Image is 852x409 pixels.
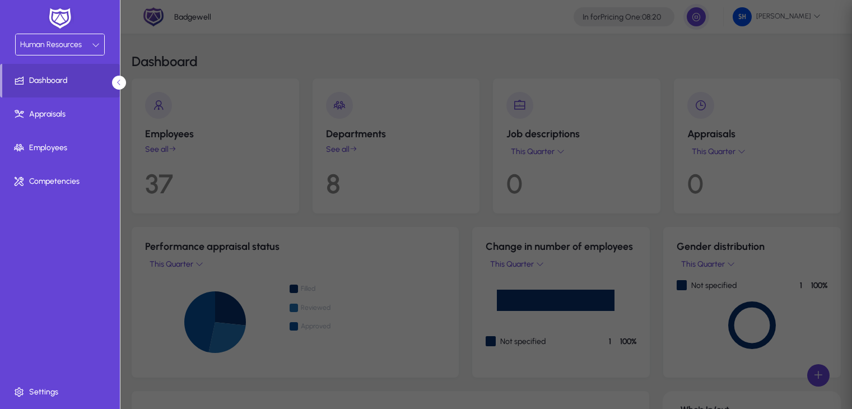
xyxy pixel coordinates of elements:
[2,387,122,398] span: Settings
[46,7,74,30] img: white-logo.png
[2,142,122,154] span: Employees
[2,176,122,187] span: Competencies
[2,97,122,131] a: Appraisals
[2,109,122,120] span: Appraisals
[2,375,122,409] a: Settings
[2,75,120,86] span: Dashboard
[20,40,82,49] span: Human Resources
[2,165,122,198] a: Competencies
[2,131,122,165] a: Employees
